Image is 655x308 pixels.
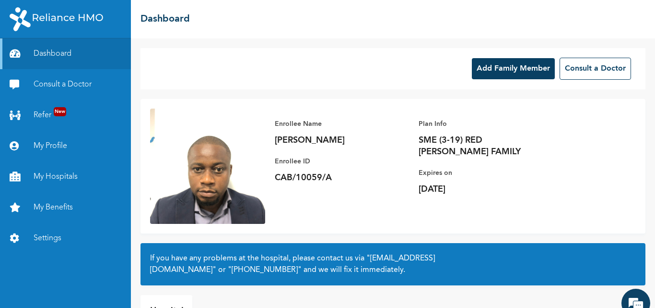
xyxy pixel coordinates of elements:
[275,118,409,130] p: Enrollee Name
[275,156,409,167] p: Enrollee ID
[472,58,555,79] button: Add Family Member
[150,109,265,224] img: Enrollee
[419,167,553,179] p: Expires on
[275,135,409,146] p: [PERSON_NAME]
[419,184,553,195] p: [DATE]
[10,7,103,31] img: RelianceHMO's Logo
[228,266,302,274] a: "[PHONE_NUMBER]"
[140,12,190,26] h2: Dashboard
[419,135,553,158] p: SME (3-19) RED [PERSON_NAME] FAMILY
[150,253,636,276] h2: If you have any problems at the hospital, please contact us via or and we will fix it immediately.
[419,118,553,130] p: Plan Info
[54,107,66,116] span: New
[275,172,409,184] p: CAB/10059/A
[560,58,631,80] button: Consult a Doctor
